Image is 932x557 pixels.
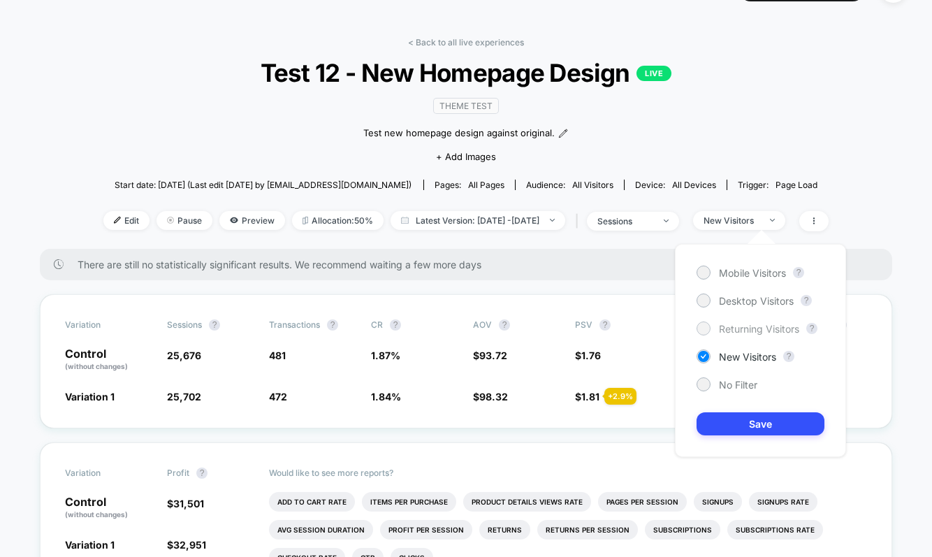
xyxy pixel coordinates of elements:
[435,180,504,190] div: Pages:
[140,58,792,87] span: Test 12 - New Homepage Design
[390,319,401,331] button: ?
[115,180,412,190] span: Start date: [DATE] (Last edit [DATE] by [EMAIL_ADDRESS][DOMAIN_NAME])
[719,323,799,335] span: Returning Visitors
[575,349,601,361] span: $
[479,391,508,403] span: 98.32
[468,180,504,190] span: all pages
[697,412,824,435] button: Save
[269,349,286,361] span: 481
[167,468,189,478] span: Profit
[371,349,400,361] span: 1.87 %
[572,180,613,190] span: All Visitors
[719,295,794,307] span: Desktop Visitors
[78,259,864,270] span: There are still no statistically significant results. We recommend waiting a few more days
[303,217,308,224] img: rebalance
[806,323,817,334] button: ?
[269,319,320,330] span: Transactions
[572,211,587,231] span: |
[783,351,794,362] button: ?
[645,520,720,540] li: Subscriptions
[672,180,716,190] span: all devices
[473,349,507,361] span: $
[624,180,727,190] span: Device:
[196,468,207,479] button: ?
[173,498,204,509] span: 31,501
[65,539,115,551] span: Variation 1
[436,151,496,162] span: + Add Images
[526,180,613,190] div: Audience:
[801,295,812,306] button: ?
[167,319,202,330] span: Sessions
[581,349,601,361] span: 1.76
[269,520,373,540] li: Avg Session Duration
[269,468,867,478] p: Would like to see more reports?
[167,391,201,403] span: 25,702
[269,492,355,512] li: Add To Cart Rate
[167,498,204,509] span: $
[597,216,653,226] div: sessions
[719,379,757,391] span: No Filter
[65,362,128,370] span: (without changes)
[219,211,285,230] span: Preview
[292,211,384,230] span: Allocation: 50%
[209,319,220,331] button: ?
[156,211,212,230] span: Pause
[433,98,499,114] span: Theme Test
[362,492,456,512] li: Items Per Purchase
[327,319,338,331] button: ?
[499,319,510,331] button: ?
[770,219,775,222] img: end
[114,217,121,224] img: edit
[704,215,759,226] div: New Visitors
[408,37,524,48] a: < Back to all live experiences
[575,391,599,403] span: $
[575,319,592,330] span: PSV
[776,180,817,190] span: Page Load
[371,391,401,403] span: 1.84 %
[65,391,115,403] span: Variation 1
[738,180,817,190] div: Trigger:
[636,66,671,81] p: LIVE
[167,539,206,551] span: $
[65,496,153,520] p: Control
[391,211,565,230] span: Latest Version: [DATE] - [DATE]
[103,211,150,230] span: Edit
[537,520,638,540] li: Returns Per Session
[598,492,687,512] li: Pages Per Session
[371,319,383,330] span: CR
[167,349,201,361] span: 25,676
[473,319,492,330] span: AOV
[479,520,530,540] li: Returns
[173,539,206,551] span: 32,951
[479,349,507,361] span: 93.72
[167,217,174,224] img: end
[65,319,142,331] span: Variation
[749,492,817,512] li: Signups Rate
[65,510,128,519] span: (without changes)
[664,219,669,222] img: end
[363,126,555,140] span: Test new homepage design against original.
[380,520,472,540] li: Profit Per Session
[463,492,591,512] li: Product Details Views Rate
[694,492,742,512] li: Signups
[727,520,823,540] li: Subscriptions Rate
[550,219,555,222] img: end
[581,391,599,403] span: 1.81
[401,217,409,224] img: calendar
[793,267,804,278] button: ?
[599,319,611,331] button: ?
[65,468,142,479] span: Variation
[269,391,287,403] span: 472
[719,267,786,279] span: Mobile Visitors
[719,351,776,363] span: New Visitors
[473,391,508,403] span: $
[65,348,153,372] p: Control
[604,388,636,405] div: + 2.9 %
